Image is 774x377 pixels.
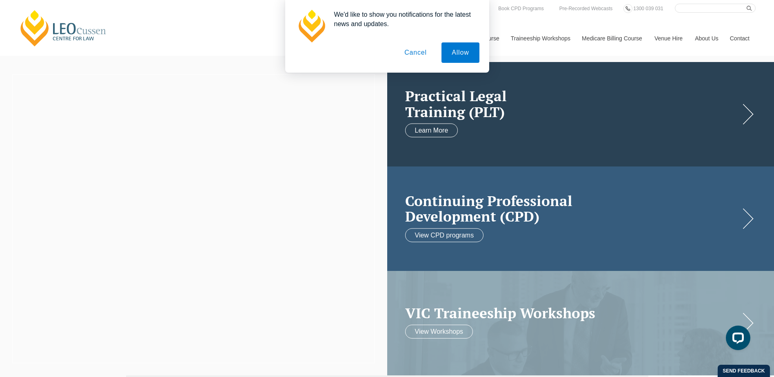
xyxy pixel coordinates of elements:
[405,88,740,120] a: Practical LegalTraining (PLT)
[719,322,754,357] iframe: LiveChat chat widget
[405,124,458,137] a: Learn More
[405,228,484,242] a: View CPD programs
[405,193,740,224] a: Continuing ProfessionalDevelopment (CPD)
[405,325,473,339] a: View Workshops
[295,10,328,42] img: notification icon
[328,10,479,29] div: We'd like to show you notifications for the latest news and updates.
[394,42,437,63] button: Cancel
[441,42,479,63] button: Allow
[405,193,740,224] h2: Continuing Professional Development (CPD)
[405,88,740,120] h2: Practical Legal Training (PLT)
[405,305,740,321] a: VIC Traineeship Workshops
